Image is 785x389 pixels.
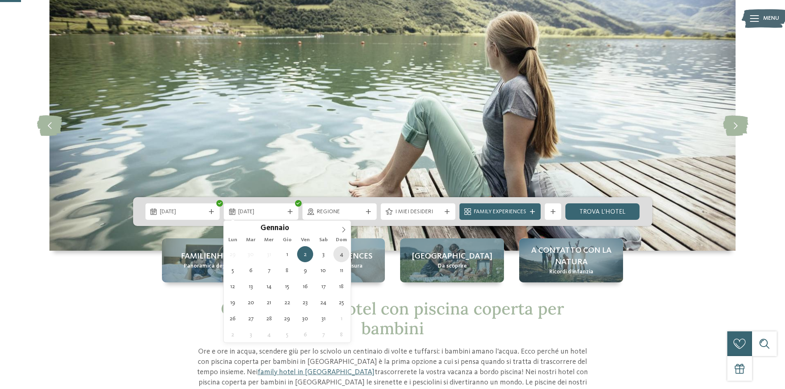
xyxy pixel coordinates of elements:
[315,278,331,294] span: Gennaio 17, 2026
[278,238,296,243] span: Gio
[181,251,247,262] span: Familienhotels
[225,246,241,262] span: Dicembre 29, 2025
[333,238,351,243] span: Dom
[297,294,313,310] span: Gennaio 23, 2026
[184,262,244,270] span: Panoramica degli hotel
[243,246,259,262] span: Dicembre 30, 2025
[519,238,623,282] a: Cercate un hotel con piscina coperta per bambini in Alto Adige? A contatto con la natura Ricordi ...
[261,326,277,342] span: Febbraio 4, 2026
[279,310,295,326] span: Gennaio 29, 2026
[261,246,277,262] span: Dicembre 31, 2025
[395,208,441,216] span: I miei desideri
[260,225,289,233] span: Gennaio
[225,326,241,342] span: Febbraio 2, 2026
[243,294,259,310] span: Gennaio 20, 2026
[315,326,331,342] span: Febbraio 7, 2026
[243,310,259,326] span: Gennaio 27, 2026
[297,278,313,294] span: Gennaio 16, 2026
[474,208,526,216] span: Family Experiences
[527,245,615,268] span: A contatto con la natura
[279,278,295,294] span: Gennaio 15, 2026
[297,246,313,262] span: Gennaio 2, 2026
[225,294,241,310] span: Gennaio 19, 2026
[333,246,349,262] span: Gennaio 4, 2026
[261,294,277,310] span: Gennaio 21, 2026
[224,238,242,243] span: Lun
[279,246,295,262] span: Gennaio 1, 2026
[333,262,349,278] span: Gennaio 11, 2026
[162,238,266,282] a: Cercate un hotel con piscina coperta per bambini in Alto Adige? Familienhotels Panoramica degli h...
[225,278,241,294] span: Gennaio 12, 2026
[400,238,504,282] a: Cercate un hotel con piscina coperta per bambini in Alto Adige? [GEOGRAPHIC_DATA] Da scoprire
[297,310,313,326] span: Gennaio 30, 2026
[243,262,259,278] span: Gennaio 6, 2026
[314,238,333,243] span: Sab
[297,262,313,278] span: Gennaio 9, 2026
[333,310,349,326] span: Febbraio 1, 2026
[412,251,492,262] span: [GEOGRAPHIC_DATA]
[333,326,349,342] span: Febbraio 8, 2026
[279,262,295,278] span: Gennaio 8, 2026
[315,262,331,278] span: Gennaio 10, 2026
[238,208,284,216] span: [DATE]
[315,294,331,310] span: Gennaio 24, 2026
[221,298,564,339] span: Che figata! Un hotel con piscina coperta per bambini
[333,278,349,294] span: Gennaio 18, 2026
[279,326,295,342] span: Febbraio 5, 2026
[549,268,593,276] span: Ricordi d’infanzia
[296,238,314,243] span: Ven
[289,224,316,232] input: Year
[225,262,241,278] span: Gennaio 5, 2026
[315,310,331,326] span: Gennaio 31, 2026
[225,310,241,326] span: Gennaio 26, 2026
[258,368,375,376] a: family hotel in [GEOGRAPHIC_DATA]
[261,278,277,294] span: Gennaio 14, 2026
[317,208,363,216] span: Regione
[333,294,349,310] span: Gennaio 25, 2026
[242,238,260,243] span: Mar
[243,278,259,294] span: Gennaio 13, 2026
[260,238,278,243] span: Mer
[261,310,277,326] span: Gennaio 28, 2026
[315,246,331,262] span: Gennaio 3, 2026
[438,262,467,270] span: Da scoprire
[279,294,295,310] span: Gennaio 22, 2026
[261,262,277,278] span: Gennaio 7, 2026
[243,326,259,342] span: Febbraio 3, 2026
[297,326,313,342] span: Febbraio 6, 2026
[160,208,206,216] span: [DATE]
[565,203,640,220] a: trova l’hotel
